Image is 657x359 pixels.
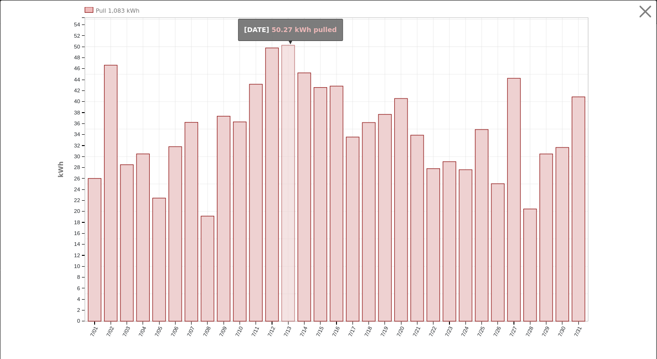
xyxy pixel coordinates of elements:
text: 7/01 [89,326,98,338]
text: 7/16 [331,326,341,338]
text: 7/27 [509,326,518,338]
rect: onclick="" [524,209,537,321]
text: 7/07 [186,326,195,338]
rect: onclick="" [346,137,359,321]
text: 28 [74,165,80,171]
text: 7/14 [299,326,309,338]
text: 7/02 [105,326,115,338]
text: 20 [74,209,80,214]
text: kWh [57,162,64,178]
text: 7/23 [444,326,454,338]
text: 2 [77,308,80,313]
rect: onclick="" [362,122,375,321]
text: 14 [74,242,80,247]
text: 44 [74,77,80,82]
text: 48 [74,55,80,60]
rect: onclick="" [459,170,472,322]
text: 7/03 [121,326,131,338]
text: 40 [74,99,80,105]
rect: onclick="" [378,114,391,321]
text: 46 [74,66,80,72]
text: 34 [74,132,80,138]
text: 38 [74,110,80,115]
text: 7/10 [234,326,244,338]
text: 7/21 [412,326,421,338]
text: 7/18 [363,326,373,338]
rect: onclick="" [411,135,424,321]
rect: onclick="" [201,216,214,321]
text: 42 [74,88,80,93]
rect: onclick="" [475,130,488,321]
text: 7/17 [347,326,357,338]
text: 7/19 [380,326,389,338]
text: 54 [74,22,80,27]
text: 7/13 [283,326,292,338]
text: 50 [74,44,80,49]
text: 4 [77,296,80,302]
rect: onclick="" [443,162,456,321]
text: 7/06 [170,326,179,338]
text: 30 [74,154,80,159]
text: 7/28 [525,326,534,338]
rect: onclick="" [169,147,182,322]
text: 24 [74,187,80,192]
text: 7/26 [493,326,502,338]
rect: onclick="" [152,198,165,322]
rect: onclick="" [427,169,440,321]
text: Pull 1,083 kWh [96,7,139,14]
text: 26 [74,176,80,181]
text: 7/11 [250,326,260,338]
text: 52 [74,33,80,39]
rect: onclick="" [136,154,149,321]
text: 32 [74,143,80,148]
rect: onclick="" [233,122,246,321]
rect: onclick="" [314,88,327,322]
rect: onclick="" [298,73,311,322]
text: 7/05 [154,326,163,338]
rect: onclick="" [120,165,133,321]
text: 22 [74,198,80,204]
text: 7/04 [137,326,147,338]
text: 7/31 [573,326,583,338]
text: 7/09 [218,326,228,338]
rect: onclick="" [282,45,295,321]
text: 7/15 [315,326,324,338]
rect: onclick="" [104,65,117,322]
text: 7/22 [428,326,438,338]
rect: onclick="" [249,84,262,321]
rect: onclick="" [572,97,585,322]
rect: onclick="" [265,48,278,322]
rect: onclick="" [540,154,553,321]
text: 7/12 [267,326,276,338]
text: 36 [74,121,80,126]
text: 7/29 [541,326,551,338]
rect: onclick="" [556,147,569,321]
rect: onclick="" [185,122,198,322]
text: 6 [77,286,80,291]
rect: onclick="" [492,184,505,321]
text: 10 [74,263,80,269]
rect: onclick="" [88,179,101,321]
span: 50.27 kWh pulled [272,26,337,33]
text: 7/20 [396,326,405,338]
rect: onclick="" [508,78,521,321]
rect: onclick="" [217,116,230,322]
text: 16 [74,231,80,237]
rect: onclick="" [395,98,408,321]
text: 7/24 [460,326,470,338]
text: 0 [77,318,80,324]
text: 7/08 [202,326,211,338]
rect: onclick="" [330,86,343,321]
strong: [DATE] [244,26,270,33]
text: 7/25 [476,326,486,338]
text: 12 [74,253,80,258]
text: 8 [77,275,80,280]
text: 7/30 [557,326,567,338]
text: 18 [74,220,80,225]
